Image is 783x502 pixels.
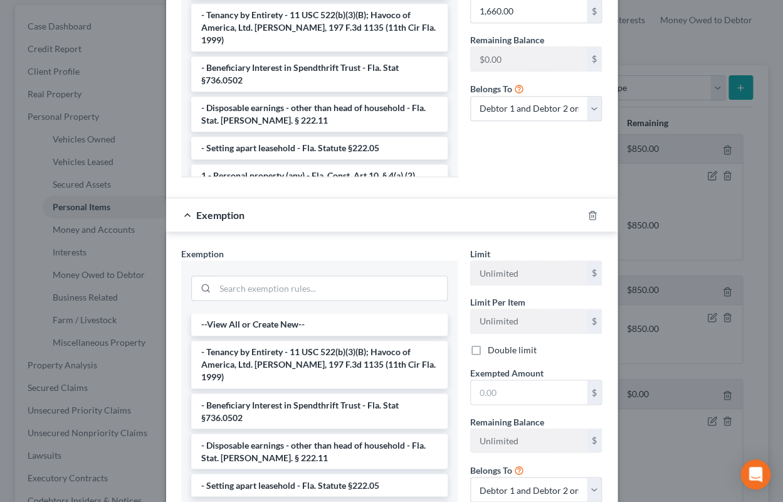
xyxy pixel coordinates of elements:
[471,309,587,333] input: --
[470,464,512,475] span: Belongs To
[191,56,448,92] li: - Beneficiary Interest in Spendthrift Trust - Fla. Stat §736.0502
[470,83,512,94] span: Belongs To
[740,459,770,489] div: Open Intercom Messenger
[196,209,244,221] span: Exemption
[191,4,448,51] li: - Tenancy by Entirety - 11 USC 522(b)(3)(B); Havoco of America, Ltd. [PERSON_NAME], 197 F.3d 1135...
[471,261,587,285] input: --
[587,309,602,333] div: $
[470,33,544,46] label: Remaining Balance
[471,380,587,404] input: 0.00
[181,248,224,259] span: Exemption
[587,261,602,285] div: $
[191,313,448,336] li: --View All or Create New--
[191,474,448,496] li: - Setting apart leasehold - Fla. Statute §222.05
[587,380,602,404] div: $
[191,97,448,132] li: - Disposable earnings - other than head of household - Fla. Stat. [PERSON_NAME]. § 222.11
[470,296,525,309] label: Limit Per Item
[191,137,448,159] li: - Setting apart leasehold - Fla. Statute §222.05
[587,47,602,71] div: $
[471,47,587,71] input: --
[191,434,448,469] li: - Disposable earnings - other than head of household - Fla. Stat. [PERSON_NAME]. § 222.11
[587,429,602,452] div: $
[191,341,448,388] li: - Tenancy by Entirety - 11 USC 522(b)(3)(B); Havoco of America, Ltd. [PERSON_NAME], 197 F.3d 1135...
[191,164,448,187] li: 1 - Personal property (any) - Fla. Const. Art.10, § 4(a) (2)
[215,276,447,300] input: Search exemption rules...
[471,429,587,452] input: --
[191,393,448,429] li: - Beneficiary Interest in Spendthrift Trust - Fla. Stat §736.0502
[470,415,544,428] label: Remaining Balance
[470,368,544,378] span: Exempted Amount
[488,344,537,356] label: Double limit
[470,248,490,259] span: Limit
